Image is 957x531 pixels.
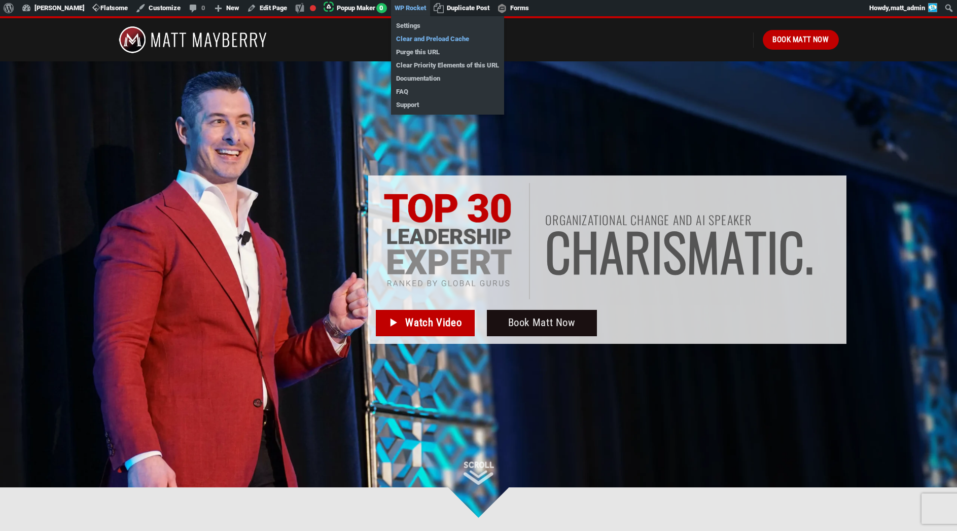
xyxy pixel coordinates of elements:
span: matt_admin [891,4,925,12]
img: Matt Mayberry [119,18,267,61]
a: Book Matt Now [487,310,597,336]
a: Settings [391,19,504,32]
span: 0 [376,3,387,13]
a: FAQ [391,85,504,98]
span: Watch Video [405,314,462,331]
span: Book Matt Now [508,314,576,331]
a: Clear and Preload Cache [391,32,504,46]
a: Watch Video [376,310,475,336]
a: Purge this URL [391,46,504,59]
div: Focus keyphrase not set [310,5,316,11]
img: Scroll Down [464,462,494,485]
span: Book Matt Now [772,33,829,46]
a: Clear Priority Elements of this URL [391,59,504,72]
a: Book Matt Now [763,30,838,49]
a: Documentation [391,72,504,85]
a: Support [391,98,504,112]
img: Top 30 Leadership Experts [383,193,513,289]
